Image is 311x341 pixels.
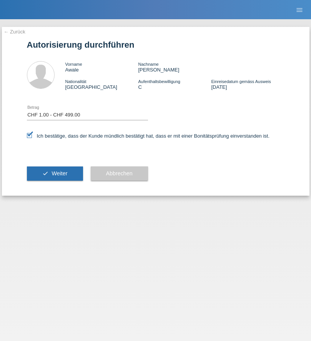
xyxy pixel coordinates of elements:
[65,61,138,73] div: Awale
[4,29,25,35] a: ← Zurück
[65,62,82,67] span: Vorname
[52,170,67,176] span: Weiter
[65,78,138,90] div: [GEOGRAPHIC_DATA]
[106,170,133,176] span: Abbrechen
[138,79,180,84] span: Aufenthaltsbewilligung
[211,79,271,84] span: Einreisedatum gemäss Ausweis
[138,78,211,90] div: C
[138,62,158,67] span: Nachname
[296,6,303,14] i: menu
[211,78,284,90] div: [DATE]
[42,170,48,176] i: check
[138,61,211,73] div: [PERSON_NAME]
[91,166,148,181] button: Abbrechen
[292,7,307,12] a: menu
[65,79,86,84] span: Nationalität
[27,166,83,181] button: check Weiter
[27,40,284,50] h1: Autorisierung durchführen
[27,133,270,139] label: Ich bestätige, dass der Kunde mündlich bestätigt hat, dass er mit einer Bonitätsprüfung einversta...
